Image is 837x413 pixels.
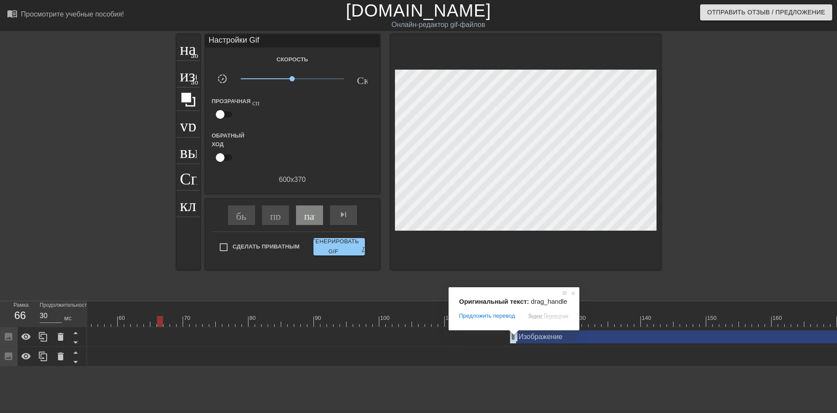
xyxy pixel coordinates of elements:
[313,238,364,255] button: Сгенерировать GIF
[7,8,71,19] ya-tr-span: menu_book_бук меню
[119,314,126,322] div: 60
[338,209,463,220] ya-tr-span: skip_next - пропустить следующий
[772,314,783,322] div: 160
[304,209,328,220] ya-tr-span: пауза
[191,77,241,84] ya-tr-span: добавить_круг
[191,50,241,58] ya-tr-span: добавить_круг
[180,195,258,211] ya-tr-span: клавиатура
[212,98,251,104] ya-tr-span: Прозрачная
[459,312,515,320] span: Предложить перевод
[180,38,243,55] ya-tr-span: название
[40,302,90,308] ya-tr-span: Продолжительность
[270,209,348,220] ya-tr-span: пропускать ранее
[294,176,306,183] ya-tr-span: 370
[14,308,27,323] div: 66
[64,315,71,322] ya-tr-span: мс
[21,10,124,18] ya-tr-span: Просмотрите учебные пособия!
[249,314,257,322] div: 80
[279,176,291,183] ya-tr-span: 600
[180,141,425,158] ya-tr-span: выбор_размера_фото_большой
[531,298,567,305] span: drag_handle
[184,314,192,322] div: 70
[707,314,718,322] div: 150
[642,314,653,322] div: 140
[209,36,259,44] ya-tr-span: Настройки Gif
[346,1,491,20] a: [DOMAIN_NAME]
[233,243,300,250] ya-tr-span: Сделать Приватным
[180,115,232,131] ya-tr-span: урожай
[361,242,434,252] ya-tr-span: двойная стрелка
[236,209,314,220] ya-tr-span: быстрый поворот
[14,302,29,308] ya-tr-span: Рамка
[707,7,825,18] ya-tr-span: Отправить Отзыв / Предложение
[217,74,228,84] ya-tr-span: slow_motion_video
[459,298,529,305] span: Оригинальный текст:
[380,314,391,322] div: 100
[212,132,245,148] ya-tr-span: Обратный ход
[180,65,271,81] ya-tr-span: изображение
[308,237,359,257] ya-tr-span: Сгенерировать GIF
[357,74,398,84] ya-tr-span: Скорость
[291,176,294,183] ya-tr-span: x
[446,314,456,322] div: 110
[315,314,323,322] div: 90
[391,21,485,28] ya-tr-span: Онлайн-редактор gif-файлов
[180,168,238,185] ya-tr-span: Справка
[700,4,832,20] button: Отправить Отзыв / Предложение
[276,56,308,63] ya-tr-span: Скорость
[252,98,277,105] ya-tr-span: справка
[7,8,124,22] a: Просмотрите учебные пособия!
